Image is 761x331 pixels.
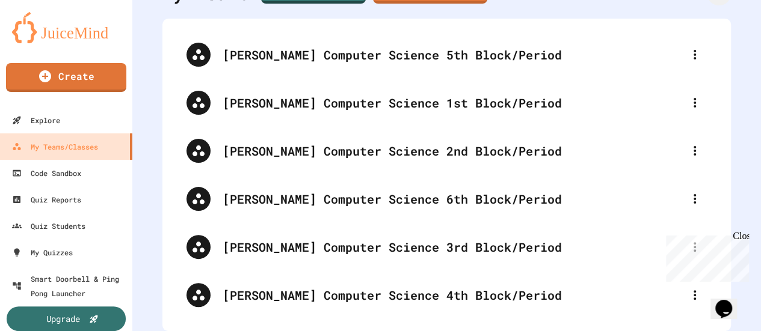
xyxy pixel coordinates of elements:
div: [PERSON_NAME] Computer Science 2nd Block/Period [223,142,683,160]
div: [PERSON_NAME] Computer Science 4th Block/Period [223,286,683,304]
div: Upgrade [46,312,80,325]
iframe: chat widget [661,231,749,282]
div: Code Sandbox [12,166,81,180]
img: logo-orange.svg [12,12,120,43]
div: [PERSON_NAME] Computer Science 1st Block/Period [174,79,719,127]
div: [PERSON_NAME] Computer Science 3rd Block/Period [174,223,719,271]
a: Create [6,63,126,92]
div: Smart Doorbell & Ping Pong Launcher [12,272,128,300]
div: [PERSON_NAME] Computer Science 5th Block/Period [223,46,683,64]
div: Chat with us now!Close [5,5,83,76]
div: Quiz Students [12,219,85,233]
div: [PERSON_NAME] Computer Science 3rd Block/Period [223,238,683,256]
div: My Quizzes [12,245,73,260]
div: Quiz Reports [12,192,81,207]
div: [PERSON_NAME] Computer Science 6th Block/Period [223,190,683,208]
div: Explore [12,113,60,127]
div: [PERSON_NAME] Computer Science 6th Block/Period [174,175,719,223]
div: [PERSON_NAME] Computer Science 1st Block/Period [223,94,683,112]
div: My Teams/Classes [12,139,98,154]
div: [PERSON_NAME] Computer Science 5th Block/Period [174,31,719,79]
iframe: chat widget [710,283,749,319]
div: [PERSON_NAME] Computer Science 2nd Block/Period [174,127,719,175]
div: [PERSON_NAME] Computer Science 4th Block/Period [174,271,719,319]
